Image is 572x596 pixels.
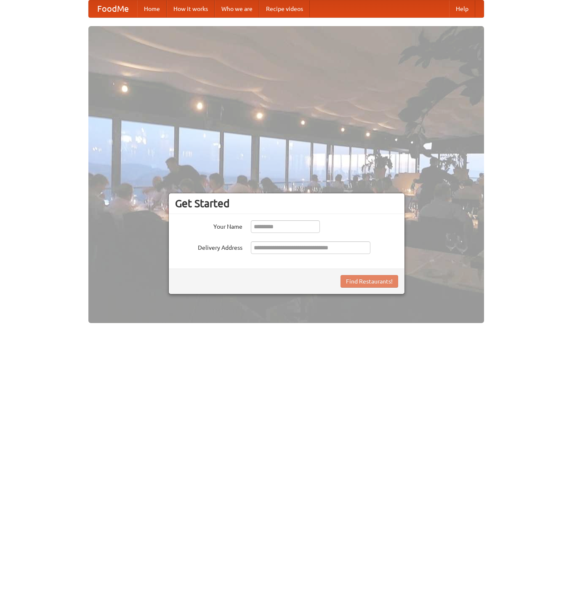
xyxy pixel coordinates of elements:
[137,0,167,17] a: Home
[175,220,242,231] label: Your Name
[449,0,475,17] a: Help
[175,197,398,210] h3: Get Started
[341,275,398,288] button: Find Restaurants!
[215,0,259,17] a: Who we are
[175,241,242,252] label: Delivery Address
[89,0,137,17] a: FoodMe
[259,0,310,17] a: Recipe videos
[167,0,215,17] a: How it works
